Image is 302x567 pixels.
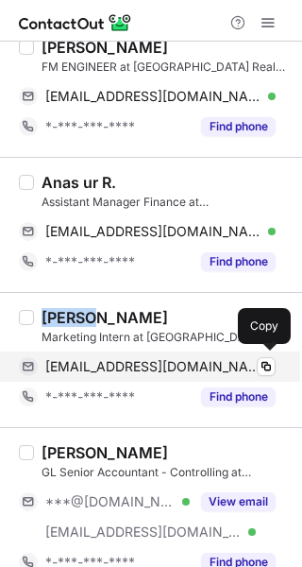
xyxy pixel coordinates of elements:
span: [EMAIL_ADDRESS][DOMAIN_NAME] [45,88,261,105]
button: Reveal Button [201,492,276,511]
span: [EMAIL_ADDRESS][DOMAIN_NAME] [45,358,261,375]
button: Reveal Button [201,252,276,271]
div: [PERSON_NAME] [42,38,168,57]
span: [EMAIL_ADDRESS][DOMAIN_NAME] [45,223,261,240]
span: ***@[DOMAIN_NAME] [45,493,176,510]
div: Anas ur R. [42,173,116,192]
button: Reveal Button [201,117,276,136]
div: Marketing Intern at [GEOGRAPHIC_DATA] Real Estate [42,329,291,346]
div: GL Senior Accountant - Controlling at [GEOGRAPHIC_DATA] Real Estate [42,464,291,481]
button: Reveal Button [201,387,276,406]
div: Assistant Manager Finance at [GEOGRAPHIC_DATA] Real Estate [42,194,291,211]
span: [EMAIL_ADDRESS][DOMAIN_NAME] [45,524,242,541]
div: FM ENGINEER at [GEOGRAPHIC_DATA] Real Estate [42,59,291,76]
div: [PERSON_NAME] [42,443,168,462]
div: [PERSON_NAME] [42,308,168,327]
img: ContactOut v5.3.10 [19,11,132,34]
